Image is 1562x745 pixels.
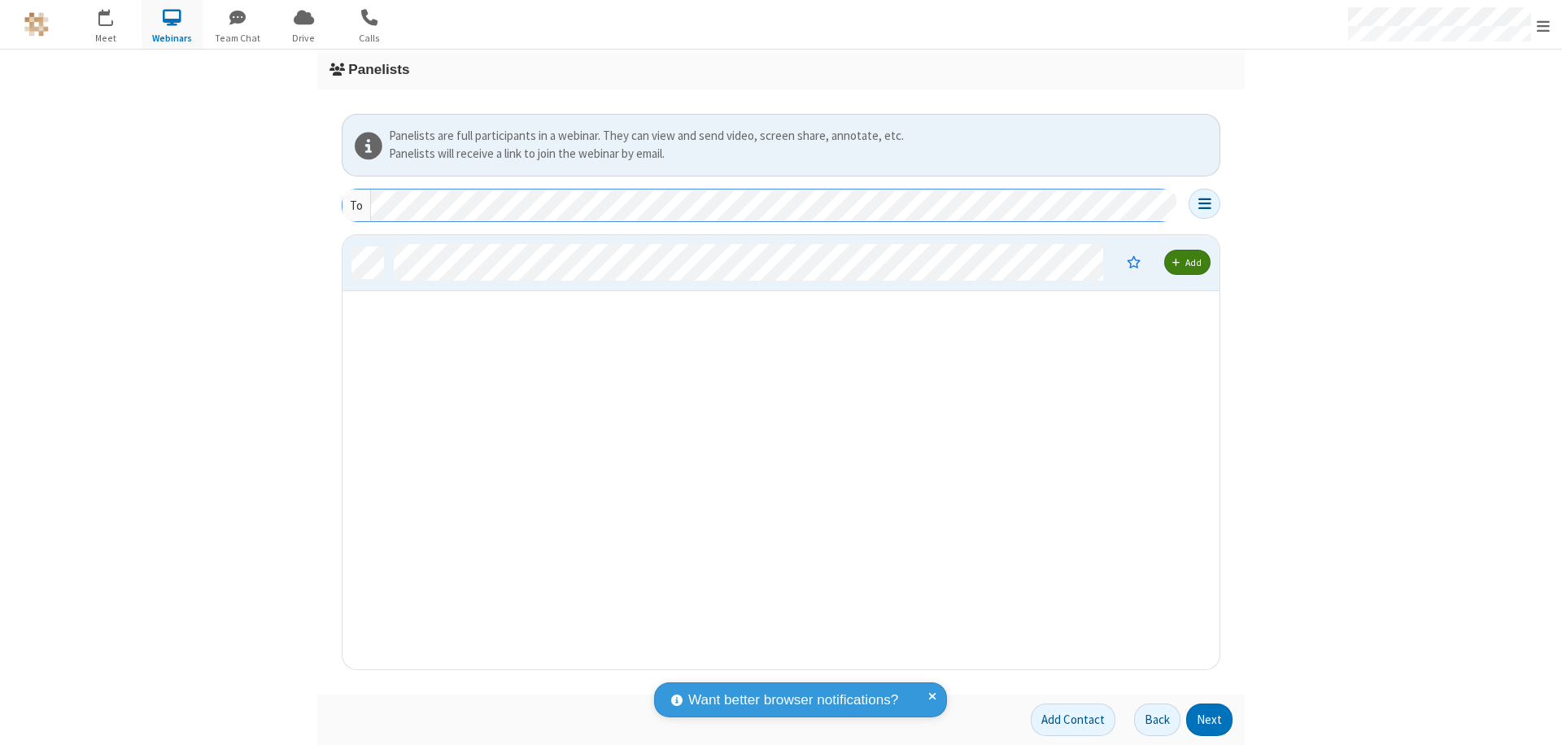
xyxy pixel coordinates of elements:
[76,31,137,46] span: Meet
[1041,712,1105,727] span: Add Contact
[142,31,203,46] span: Webinars
[1185,256,1202,268] span: Add
[1164,250,1211,275] button: Add
[1031,704,1115,736] button: Add Contact
[343,235,1221,671] div: grid
[1115,248,1152,276] button: Moderator
[329,62,1233,77] h3: Panelists
[339,31,400,46] span: Calls
[389,127,1214,146] div: Panelists are full participants in a webinar. They can view and send video, screen share, annotat...
[24,12,49,37] img: QA Selenium DO NOT DELETE OR CHANGE
[1521,703,1550,734] iframe: Chat
[343,190,371,221] div: To
[1189,189,1220,219] button: Open menu
[1186,704,1233,736] button: Next
[1134,704,1180,736] button: Back
[207,31,268,46] span: Team Chat
[110,9,120,21] div: 1
[688,690,898,711] span: Want better browser notifications?
[389,145,1214,163] div: Panelists will receive a link to join the webinar by email.
[273,31,334,46] span: Drive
